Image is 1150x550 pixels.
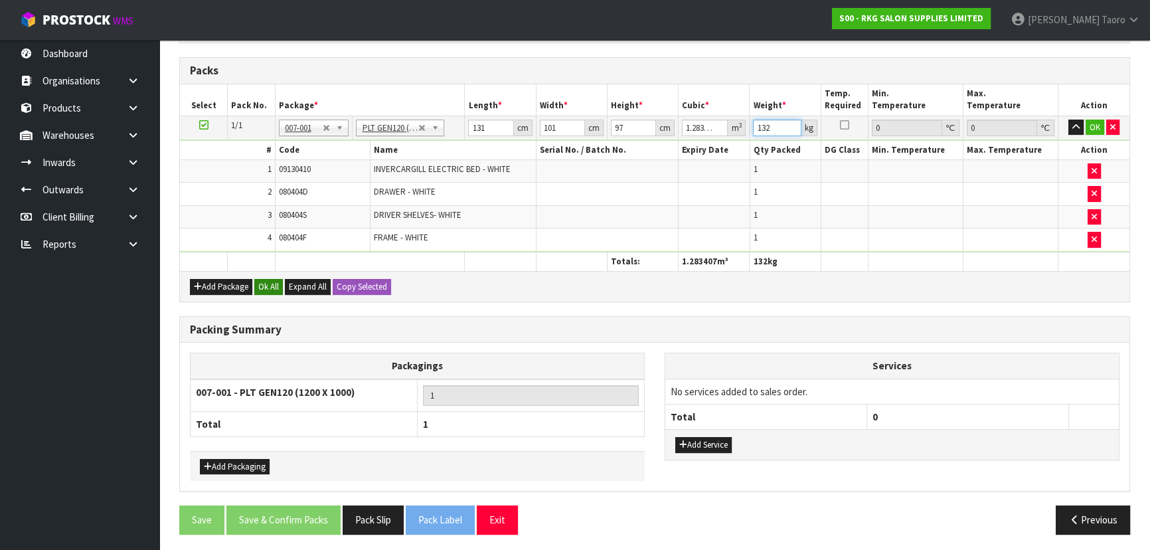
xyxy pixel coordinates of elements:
button: Expand All [285,279,331,295]
span: 1.283407 [682,256,717,267]
th: Qty Packed [750,141,821,160]
span: 007-001 [285,120,323,136]
span: DRIVER SHELVES- WHITE [374,209,461,221]
div: ℃ [942,120,959,136]
span: 132 [753,256,767,267]
h3: Packing Summary [190,323,1119,336]
th: Code [275,141,370,160]
span: INVERCARGILL ELECTRIC BED - WHITE [374,163,511,175]
span: 4 [268,232,272,243]
button: Ok All [254,279,283,295]
h3: Packs [190,64,1119,77]
button: Copy Selected [333,279,391,295]
th: DG Class [821,141,868,160]
th: Packagings [191,353,645,379]
span: PLT GEN120 (1200 X 1000) [362,120,418,136]
span: FRAME - WHITE [374,232,428,243]
th: Min. Temperature [868,84,963,116]
div: cm [585,120,604,136]
div: cm [514,120,533,136]
th: Services [665,353,1119,379]
th: Total [665,405,867,430]
div: cm [656,120,675,136]
span: 1 [754,186,758,197]
sup: 3 [738,121,742,130]
span: ProStock [42,11,110,29]
button: Save [179,505,224,534]
span: 3 [268,209,272,221]
th: Max. Temperature [963,84,1058,116]
th: # [180,141,275,160]
th: Expiry Date [679,141,750,160]
button: Add Service [675,437,732,453]
th: Weight [750,84,821,116]
span: Expand All [289,281,327,292]
span: 080404S [279,209,307,221]
th: Action [1058,84,1129,116]
img: cube-alt.png [20,11,37,28]
button: OK [1086,120,1104,136]
th: m³ [679,252,750,271]
a: S00 - RKG SALON SUPPLIES LIMITED [832,8,991,29]
th: Max. Temperature [963,141,1058,160]
th: Cubic [679,84,750,116]
span: 2 [268,186,272,197]
div: m [728,120,746,136]
th: Select [180,84,228,116]
button: Exit [477,505,518,534]
button: Save & Confirm Packs [226,505,341,534]
th: Width [536,84,607,116]
div: kg [801,120,817,136]
strong: 007-001 - PLT GEN120 (1200 X 1000) [196,386,355,399]
th: Temp. Required [821,84,868,116]
span: 1 [423,418,428,430]
th: Name [370,141,536,160]
strong: S00 - RKG SALON SUPPLIES LIMITED [839,13,983,24]
span: Taoro [1102,13,1125,26]
button: Pack Label [406,505,475,534]
th: Height [607,84,678,116]
div: ℃ [1037,120,1054,136]
span: 09130410 [279,163,311,175]
span: 0 [872,411,878,423]
th: Totals: [607,252,678,271]
td: No services added to sales order. [665,379,1119,404]
th: Length [465,84,536,116]
th: Min. Temperature [868,141,963,160]
span: 080404D [279,186,308,197]
button: Add Package [190,279,252,295]
button: Previous [1056,505,1130,534]
th: Pack No. [228,84,276,116]
span: 1/1 [231,120,242,131]
span: 1 [754,209,758,221]
th: kg [750,252,821,271]
span: DRAWER - WHITE [374,186,436,197]
th: Package [275,84,465,116]
span: 1 [754,232,758,243]
small: WMS [113,15,133,27]
th: Serial No. / Batch No. [536,141,679,160]
span: 080404F [279,232,307,243]
th: Total [191,411,418,436]
span: [PERSON_NAME] [1028,13,1100,26]
th: Action [1058,141,1129,160]
button: Pack Slip [343,505,404,534]
span: 1 [268,163,272,175]
span: 1 [754,163,758,175]
button: Add Packaging [200,459,270,475]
